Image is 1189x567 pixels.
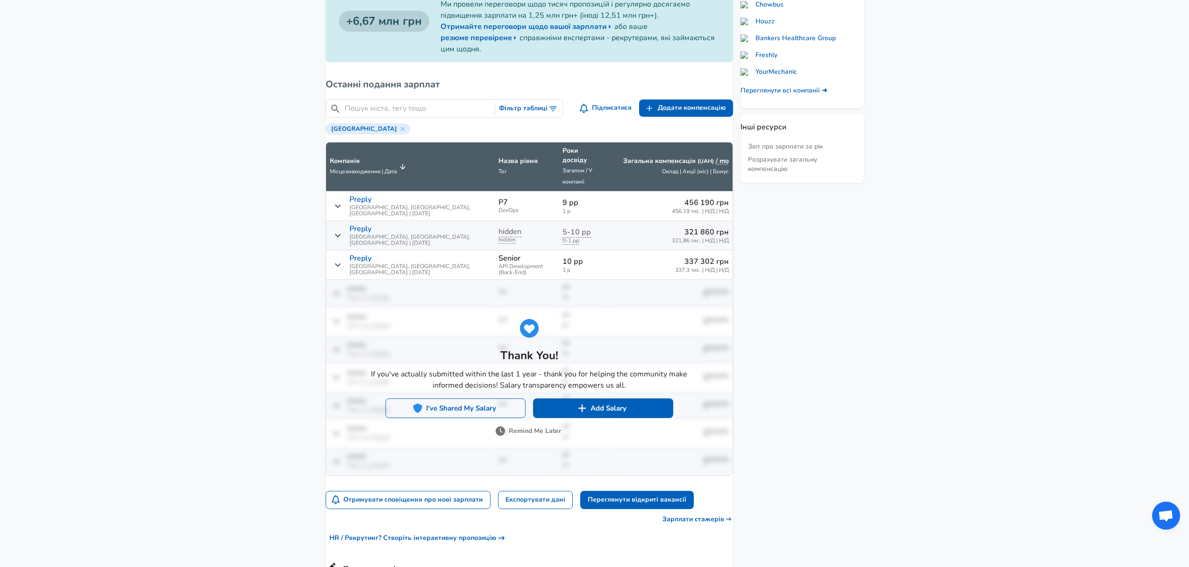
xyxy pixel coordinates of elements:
[498,156,555,166] p: Назва рівня
[562,146,604,165] p: Роки досвіду
[672,238,729,244] span: 321,86 тис. | Н/Д | Н/Д
[330,156,409,177] span: КомпаніяМісцезнаходження | Дата
[326,530,508,547] button: HR / Рекрутинг? Створіть інтерактивну пропозицію
[498,227,521,237] span: level для цієї точки даних приховано доки не буде більше подань. Подайте свою зарплату анонімно, ...
[326,142,733,476] table: Подання зарплат
[740,114,864,133] p: Інші ресурси
[740,50,777,60] a: Freshly
[577,404,587,413] img: svg+xml;base64,PHN2ZyB4bWxucz0iaHR0cDovL3d3dy53My5vcmcvMjAwMC9zdmciIGZpbGw9IiNmZmZmZmYiIHZpZXdCb3...
[349,254,371,262] p: Preply
[349,195,371,204] p: Preply
[740,18,752,25] img: houzz.com
[740,51,752,59] img: freshly.com
[658,102,726,114] span: Додати компенсацію
[441,21,614,32] a: Отримайте переговори щодо вашої зарплати
[740,35,752,42] img: bankershealthcaregroup.com
[1152,502,1180,530] div: Відкритий чат
[413,404,422,413] img: svg+xml;base64,PHN2ZyB4bWxucz0iaHR0cDovL3d3dy53My5vcmcvMjAwMC9zdmciIGZpbGw9IiMyNjhERUMiIHZpZXdCb3...
[611,156,728,177] span: Загальна компенсація (UAH) / moОклад | Акції (міс) | Бонус
[496,426,505,436] img: svg+xml;base64,PHN2ZyB4bWxucz0iaHR0cDovL3d3dy53My5vcmcvMjAwMC9zdmciIGZpbGw9IiM3NTc1NzUiIHZpZXdCb3...
[716,156,729,166] button: / mo
[562,237,579,245] span: years of experience для цієї точки даних приховано доки не буде більше подань. Подайте свою зарпл...
[370,348,688,363] h5: Thank You!
[562,256,604,267] p: 10 рр
[672,208,729,214] span: 456,19 тис. | Н/Д | Н/Д
[623,156,729,166] p: Загальна компенсація
[740,68,752,76] img: yourmechanic.com
[349,225,371,233] p: Preply
[562,197,604,208] p: 9 рр
[672,197,729,208] p: 456 190 грн
[562,227,591,238] span: years at company для цієї точки даних приховано доки не буде більше подань. Подайте свою зарплату...
[520,319,539,338] img: svg+xml;base64,PHN2ZyB4bWxucz0iaHR0cDovL3d3dy53My5vcmcvMjAwMC9zdmciIGZpbGw9IiMyNjhERUMiIHZpZXdCb3...
[495,100,562,117] button: Переключити фільтри пошуку
[339,11,429,32] a: 6,67 млн грн
[349,205,491,217] span: [GEOGRAPHIC_DATA], [GEOGRAPHIC_DATA], [GEOGRAPHIC_DATA] | [DATE]
[662,168,729,175] span: Оклад | Акції (міс) | Бонус
[662,515,733,524] a: Зарплати стажерів
[698,157,714,165] button: (UAH)
[740,17,775,26] a: Houzz
[498,198,508,206] p: P7
[740,34,836,43] a: Bankers Healthcare Group
[329,532,505,544] span: HR / Рекрутинг? Створіть інтерактивну пропозицію
[498,491,573,509] a: Експортувати дані
[349,263,491,276] span: [GEOGRAPHIC_DATA], [GEOGRAPHIC_DATA], [GEOGRAPHIC_DATA] | [DATE]
[326,77,733,92] h6: Останні подання зарплат
[740,1,752,8] img: chowbus.com
[498,168,507,175] span: Тег
[748,142,823,151] a: Звіт про зарплати за рік
[639,99,733,117] a: Додати компенсацію
[385,398,526,418] button: I've Shared My Salary
[578,99,635,117] button: Підписатися
[675,267,729,273] span: 337,3 тис. | Н/Д | Н/Д
[326,123,410,135] div: [GEOGRAPHIC_DATA]
[349,234,491,246] span: [GEOGRAPHIC_DATA], [GEOGRAPHIC_DATA], [GEOGRAPHIC_DATA] | [DATE]
[562,267,604,273] span: 1 р
[498,425,561,437] button: Remind Me Later
[672,227,729,238] p: 321 860 грн
[345,103,491,114] input: Пошук міста, тегу тощо
[441,32,520,43] a: резюме перевірене
[533,398,673,418] button: Add Salary
[740,86,827,95] a: Переглянути всі компанії ➜
[330,156,397,166] p: Компанія
[326,491,491,509] button: Отримувати сповіщення про нові зарплати
[498,236,516,244] span: focus tag для цієї точки даних приховано доки не буде більше подань. Подайте свою зарплату анонім...
[328,125,401,133] span: [GEOGRAPHIC_DATA]
[562,208,604,214] span: 1 р
[498,207,555,213] span: DevOps
[498,254,520,262] p: Senior
[675,256,729,267] p: 337 302 грн
[370,369,688,391] p: If you've actually submitted within the last 1 year - thank you for helping the community make in...
[748,155,856,174] a: Розрахувати загальну компенсацію
[580,491,694,509] a: Переглянути відкриті вакансії
[562,167,592,185] span: Загалом / У компанії
[498,263,555,276] span: API Development (Back-End)
[330,168,397,175] span: Місцезнаходження | Дата
[740,67,797,77] a: YourMechanic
